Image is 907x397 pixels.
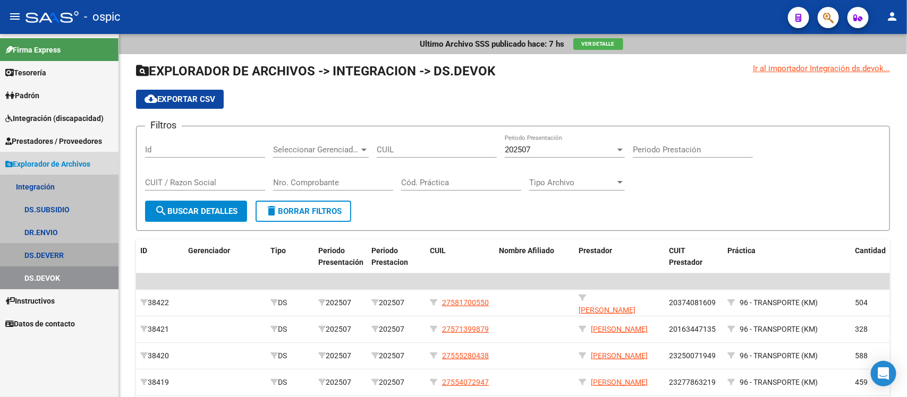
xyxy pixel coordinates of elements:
span: Datos de contacto [5,318,75,330]
span: 96 - TRANSPORTE (KM) [740,378,818,386]
span: Periodo Prestacion [371,246,408,267]
button: Exportar CSV [136,90,224,109]
span: Ver Detalle [582,41,615,47]
div: Ir al importador Integración ds.devok... [753,63,890,74]
div: Open Intercom Messenger [871,361,896,386]
div: 202507 [318,323,363,335]
span: 23277863219 [669,378,716,386]
datatable-header-cell: ID [136,239,184,274]
span: ID [140,246,147,255]
h3: Filtros [145,118,182,133]
span: EXPLORADOR DE ARCHIVOS -> INTEGRACION -> DS.DEVOK [136,64,495,79]
div: DS [270,350,310,362]
mat-icon: delete [265,204,278,217]
div: 38422 [140,297,180,309]
span: Prestadores / Proveedores [5,135,102,147]
datatable-header-cell: Prestador [574,239,665,274]
span: Seleccionar Gerenciador [273,145,359,154]
div: DS [270,323,310,335]
span: 96 - TRANSPORTE (KM) [740,298,818,307]
span: - ospic [84,5,121,29]
datatable-header-cell: Periodo Prestacion [367,239,426,274]
span: 202507 [505,145,530,154]
span: 27554072947 [442,378,489,386]
span: [PERSON_NAME] [PERSON_NAME] [579,306,635,326]
mat-icon: cloud_download [145,92,157,105]
span: Periodo Presentación [318,246,363,267]
span: Borrar Filtros [265,206,342,216]
datatable-header-cell: Cantidad [851,239,898,274]
span: Gerenciador [188,246,230,255]
span: [PERSON_NAME] [591,325,648,333]
span: 23250071949 [669,351,716,360]
span: Explorador de Archivos [5,158,90,170]
datatable-header-cell: CUIL [426,239,495,274]
span: CUIL [430,246,446,255]
div: 202507 [371,376,421,389]
span: 20163447135 [669,325,716,333]
datatable-header-cell: Práctica [723,239,851,274]
span: 96 - TRANSPORTE (KM) [740,325,818,333]
span: Cantidad [855,246,886,255]
span: 328 [855,325,868,333]
span: [PERSON_NAME] [591,351,648,360]
span: 20374081609 [669,298,716,307]
div: 202507 [371,323,421,335]
div: 202507 [371,297,421,309]
mat-icon: menu [9,10,21,23]
mat-icon: search [155,204,167,217]
span: 504 [855,298,868,307]
datatable-header-cell: Nombre Afiliado [495,239,574,274]
div: 202507 [318,350,363,362]
div: 202507 [318,376,363,389]
span: Tesorería [5,67,46,79]
span: Prestador [579,246,612,255]
datatable-header-cell: Periodo Presentación [314,239,367,274]
span: Tipo [270,246,286,255]
datatable-header-cell: CUIT Prestador [665,239,723,274]
button: Ver Detalle [573,38,623,50]
span: Instructivos [5,295,55,307]
p: Ultimo Archivo SSS publicado hace: 7 hs [420,38,565,50]
span: Exportar CSV [145,94,215,104]
span: 96 - TRANSPORTE (KM) [740,351,818,360]
div: 38419 [140,376,180,389]
span: 27571399879 [442,325,489,333]
button: Buscar Detalles [145,201,247,222]
span: 588 [855,351,868,360]
span: Buscar Detalles [155,206,238,216]
datatable-header-cell: Tipo [266,239,314,274]
span: Tipo Archivo [529,178,615,187]
datatable-header-cell: Gerenciador [184,239,266,274]
span: [PERSON_NAME] [591,378,648,386]
span: 27581700550 [442,298,489,307]
span: 27555280438 [442,351,489,360]
span: Práctica [727,246,756,255]
div: DS [270,376,310,389]
div: DS [270,297,310,309]
span: Padrón [5,90,39,101]
span: Nombre Afiliado [499,246,554,255]
div: 38421 [140,323,180,335]
span: CUIT Prestador [669,246,702,267]
span: Firma Express [5,44,61,56]
mat-icon: person [886,10,898,23]
span: 459 [855,378,868,386]
div: 202507 [318,297,363,309]
button: Borrar Filtros [256,201,351,222]
div: 202507 [371,350,421,362]
span: Integración (discapacidad) [5,113,104,124]
div: 38420 [140,350,180,362]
